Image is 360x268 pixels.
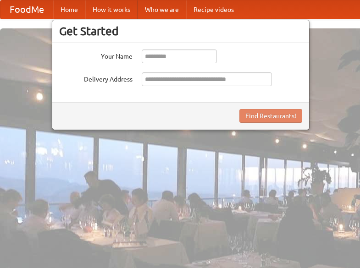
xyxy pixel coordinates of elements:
[59,72,133,84] label: Delivery Address
[59,49,133,61] label: Your Name
[59,24,302,38] h3: Get Started
[239,109,302,123] button: Find Restaurants!
[0,0,53,19] a: FoodMe
[138,0,186,19] a: Who we are
[186,0,241,19] a: Recipe videos
[53,0,85,19] a: Home
[85,0,138,19] a: How it works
